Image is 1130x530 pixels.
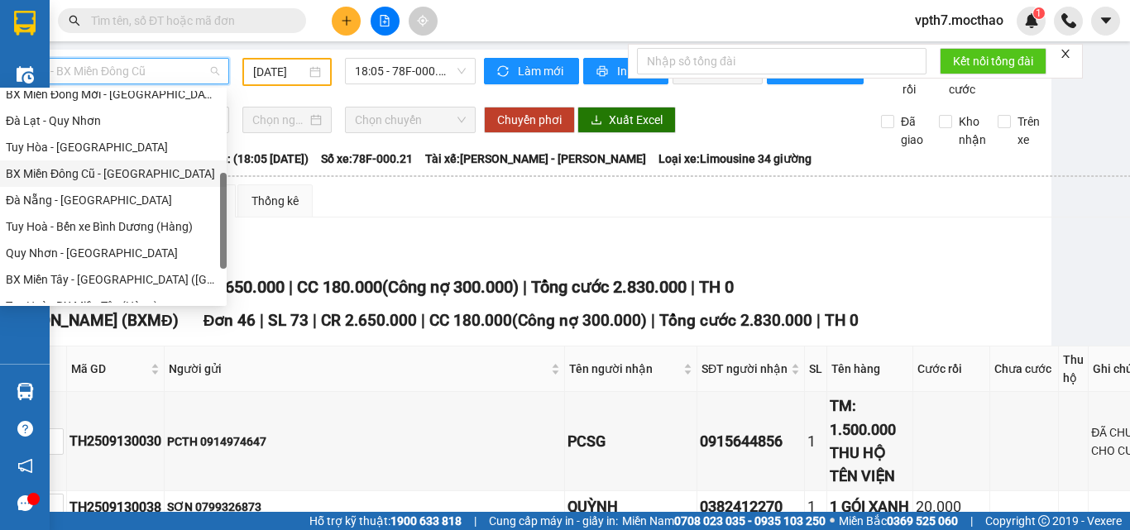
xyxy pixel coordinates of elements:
sup: 1 [1033,7,1045,19]
div: BX Miền Đông Mới - [GEOGRAPHIC_DATA] [6,85,217,103]
span: | [421,311,425,330]
td: 0382412270 [697,491,805,523]
span: copyright [1038,515,1050,527]
span: caret-down [1099,13,1113,28]
th: Thu hộ [1059,346,1089,392]
span: Chọn chuyến [355,107,466,132]
div: TH2509130038 [69,497,161,518]
span: 18:05 - 78F-000.21 [355,59,466,84]
div: Tuy Hoà - BX Miền Tây (Hàng) [6,297,217,315]
div: SƠN 0799326873 [167,498,562,516]
span: CR 2.650.000 [185,277,285,297]
div: TM: 1.500.000 THU HỘ TÊN VIỆN [830,394,910,488]
span: sync [497,65,511,79]
span: Tổng cước 2.830.000 [531,277,687,297]
div: 1 [807,430,824,453]
span: CR 2.650.000 [321,311,417,330]
span: Cung cấp máy in - giấy in: [489,512,618,530]
strong: 0708 023 035 - 0935 103 250 [674,514,826,528]
button: file-add [371,7,400,36]
div: Quy Nhơn - [GEOGRAPHIC_DATA] [6,244,217,262]
button: syncLàm mới [484,58,579,84]
span: vpth7.mocthao [902,10,1017,31]
img: phone-icon [1061,13,1076,28]
span: CC 180.000 [429,311,512,330]
button: Kết nối tổng đài [940,48,1046,74]
button: printerIn phơi [583,58,668,84]
span: ) [641,311,647,330]
span: Chuyến: (18:05 [DATE]) [188,150,309,168]
span: CC 180.000 [297,277,382,297]
th: Cước rồi [913,346,990,392]
input: Chọn ngày [252,111,307,129]
span: | [474,512,476,530]
span: 1 [1036,7,1041,19]
strong: 0369 525 060 [887,514,958,528]
span: TH 0 [699,277,734,297]
span: aim [417,15,429,26]
span: ) [513,277,519,297]
span: Công nợ 300.000 [388,277,513,297]
th: Chưa cước [990,346,1059,392]
div: BX Miền Tây - [GEOGRAPHIC_DATA] ([GEOGRAPHIC_DATA]) [6,270,217,289]
button: aim [409,7,438,36]
button: Chuyển phơi [484,107,575,133]
span: | [260,311,264,330]
div: Tuy Hoà - Bến xe Bình Dương (Hàng) [6,217,217,236]
button: downloadXuất Excel [577,107,676,133]
input: 13/09/2025 [253,63,306,81]
div: QUỲNH [567,495,694,518]
span: | [691,277,695,297]
span: Miền Bắc [839,512,958,530]
div: 20.000 [916,495,987,518]
div: 1 [807,495,824,518]
span: printer [596,65,610,79]
span: SL 73 [268,311,309,330]
span: | [313,311,317,330]
span: message [17,495,33,511]
span: Tuy Hoà - BX Miền Đông Cũ [6,59,219,84]
span: file-add [379,15,390,26]
input: Nhập số tổng đài [637,48,927,74]
button: caret-down [1091,7,1120,36]
span: search [69,15,80,26]
td: TH2509130030 [67,392,165,491]
img: warehouse-icon [17,66,34,84]
th: Tên hàng [827,346,913,392]
div: PCTH 0914974647 [167,432,562,451]
div: Đà Lạt - Quy Nhơn [6,112,217,130]
span: download [591,114,602,127]
span: Số xe: 78F-000.21 [321,150,413,168]
div: Đà Nẵng - [GEOGRAPHIC_DATA] [6,191,217,209]
span: Kết nối tổng đài [953,52,1033,70]
span: question-circle [17,421,33,437]
span: Tổng cước 2.830.000 [659,311,812,330]
span: In phơi [617,62,655,80]
div: PCSG [567,430,694,453]
img: warehouse-icon [17,383,34,400]
img: logo-vxr [14,11,36,36]
span: Người gửi [169,360,548,378]
strong: 1900 633 818 [390,514,462,528]
td: TH2509130038 [67,491,165,523]
td: QUỲNH [565,491,697,523]
span: ( [382,277,388,297]
span: ( [512,311,518,330]
span: Kho nhận [952,112,993,149]
span: SĐT người nhận [701,360,788,378]
div: TH2509130030 [69,431,161,451]
span: plus [341,15,352,26]
span: Làm mới [518,62,566,80]
span: Tài xế: [PERSON_NAME] - [PERSON_NAME] [425,150,646,168]
div: BX Miền Đông Cũ - [GEOGRAPHIC_DATA] [6,165,217,183]
span: ⚪️ [830,518,835,524]
span: Đơn 46 [203,311,256,330]
div: Tuy Hòa - [GEOGRAPHIC_DATA] [6,138,217,156]
span: | [289,277,293,297]
div: Thống kê [251,192,299,210]
span: | [970,512,973,530]
span: Đã giao [894,112,930,149]
span: TH 0 [825,311,859,330]
span: Trên xe [1011,112,1046,149]
span: Loại xe: Limousine 34 giường [658,150,812,168]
